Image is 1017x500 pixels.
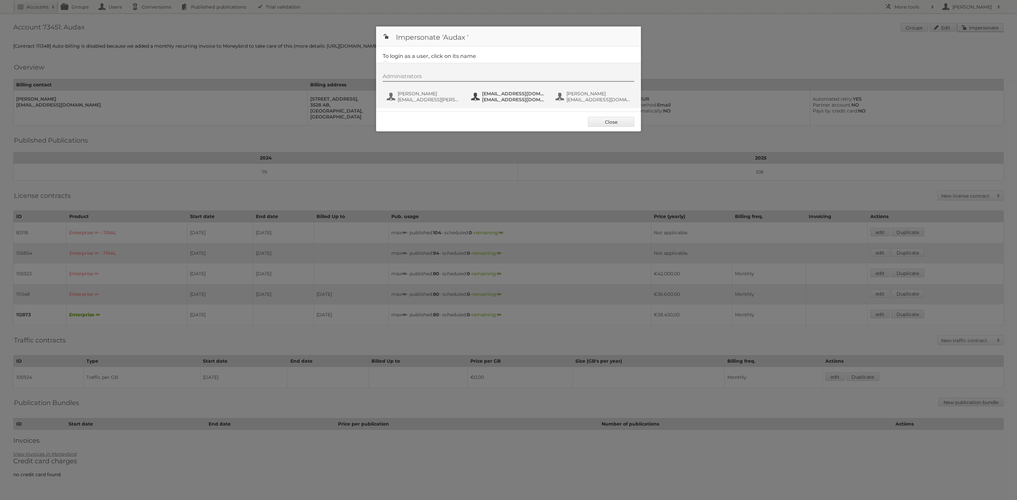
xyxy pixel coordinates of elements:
button: [PERSON_NAME] [EMAIL_ADDRESS][DOMAIN_NAME] [555,90,633,103]
button: [PERSON_NAME] [EMAIL_ADDRESS][PERSON_NAME][DOMAIN_NAME] [386,90,464,103]
span: [EMAIL_ADDRESS][DOMAIN_NAME] [482,97,546,103]
a: Close [588,117,634,127]
span: [EMAIL_ADDRESS][PERSON_NAME][DOMAIN_NAME] [398,97,462,103]
span: [PERSON_NAME] [398,91,462,97]
button: [EMAIL_ADDRESS][DOMAIN_NAME] [EMAIL_ADDRESS][DOMAIN_NAME] [470,90,548,103]
span: [EMAIL_ADDRESS][DOMAIN_NAME] [566,97,631,103]
span: [PERSON_NAME] [566,91,631,97]
span: [EMAIL_ADDRESS][DOMAIN_NAME] [482,91,546,97]
h1: Impersonate 'Audax ' [376,26,641,46]
legend: To login as a user, click on its name [383,53,476,59]
div: Administrators [383,73,634,82]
